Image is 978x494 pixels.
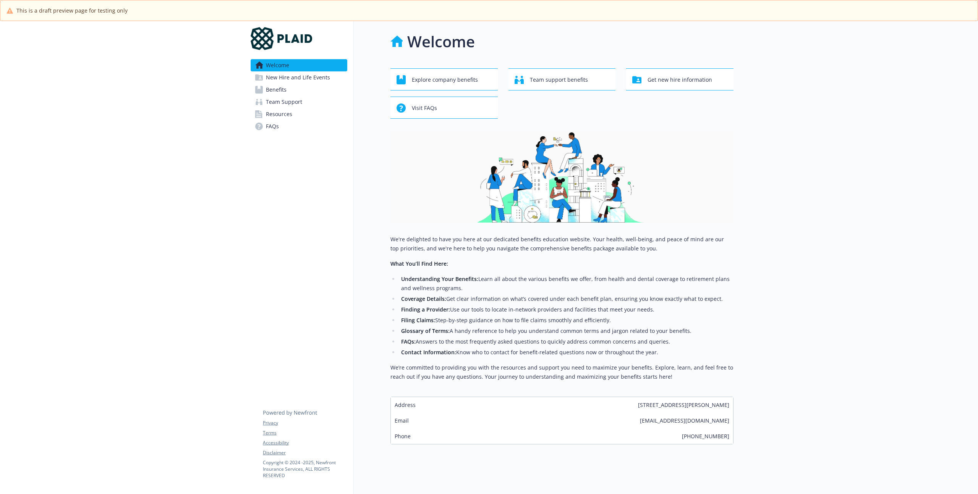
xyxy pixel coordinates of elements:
li: Use our tools to locate in-network providers and facilities that meet your needs. [399,305,733,314]
li: Answers to the most frequently asked questions to quickly address common concerns and queries. [399,337,733,346]
a: Accessibility [263,439,347,446]
strong: Understanding Your Benefits: [401,275,478,283]
p: Copyright © 2024 - 2025 , Newfront Insurance Services, ALL RIGHTS RESERVED [263,459,347,479]
h1: Welcome [407,30,475,53]
span: Phone [395,432,411,440]
li: Step-by-step guidance on how to file claims smoothly and efficiently. [399,316,733,325]
span: Welcome [266,59,289,71]
li: Know who to contact for benefit-related questions now or throughout the year. [399,348,733,357]
p: We’re committed to providing you with the resources and support you need to maximize your benefit... [390,363,733,381]
strong: FAQs: [401,338,416,345]
a: New Hire and Life Events [251,71,347,84]
li: Get clear information on what’s covered under each benefit plan, ensuring you know exactly what t... [399,294,733,304]
span: Address [395,401,416,409]
strong: Glossary of Terms: [401,327,450,334]
a: Disclaimer [263,449,347,456]
span: Team Support [266,96,302,108]
span: Team support benefits [530,73,588,87]
strong: Filing Claims: [401,316,435,324]
span: Explore company benefits [412,73,478,87]
li: Learn all about the various benefits we offer, from health and dental coverage to retirement plan... [399,274,733,293]
strong: Coverage Details: [401,295,446,302]
a: Privacy [263,420,347,426]
a: Team Support [251,96,347,108]
strong: What You’ll Find Here: [390,260,448,267]
li: A handy reference to help you understand common terms and jargon related to your benefits. [399,326,733,336]
a: Welcome [251,59,347,71]
span: Resources [266,108,292,120]
img: overview page banner [390,131,733,223]
span: [EMAIL_ADDRESS][DOMAIN_NAME] [640,417,729,425]
span: [STREET_ADDRESS][PERSON_NAME] [638,401,729,409]
strong: Finding a Provider: [401,306,450,313]
button: Team support benefits [508,68,616,90]
span: Email [395,417,409,425]
a: Resources [251,108,347,120]
button: Get new hire information [626,68,733,90]
a: Benefits [251,84,347,96]
span: Visit FAQs [412,101,437,115]
button: Explore company benefits [390,68,498,90]
span: [PHONE_NUMBER] [682,432,729,440]
p: We're delighted to have you here at our dedicated benefits education website. Your health, well-b... [390,235,733,253]
span: FAQs [266,120,279,132]
a: Terms [263,429,347,436]
span: Benefits [266,84,287,96]
strong: Contact Information: [401,349,456,356]
span: New Hire and Life Events [266,71,330,84]
button: Visit FAQs [390,97,498,119]
span: This is a draft preview page for testing only [16,6,128,15]
a: FAQs [251,120,347,132]
span: Get new hire information [648,73,712,87]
